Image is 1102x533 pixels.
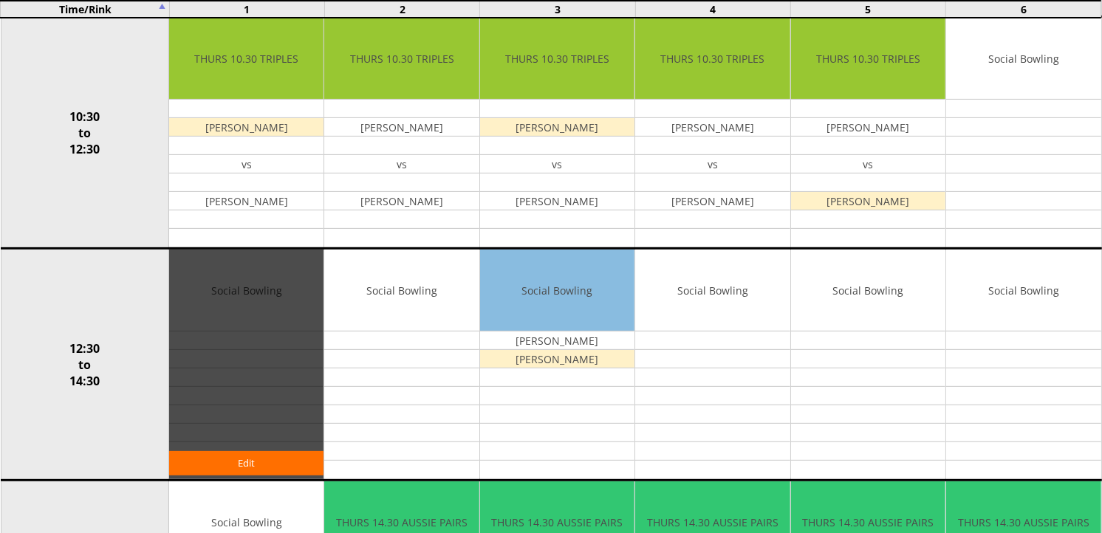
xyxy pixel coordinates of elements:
td: 4 [635,1,790,18]
td: THURS 10.30 TRIPLES [635,18,790,100]
td: Social Bowling [791,250,945,331]
td: [PERSON_NAME] [791,192,945,210]
td: [PERSON_NAME] [169,118,324,137]
td: 10:30 to 12:30 [1,17,169,249]
td: 1 [169,1,324,18]
td: 6 [946,1,1101,18]
td: [PERSON_NAME] [635,192,790,210]
td: THURS 10.30 TRIPLES [324,18,479,100]
td: vs [169,155,324,173]
td: [PERSON_NAME] [791,118,945,137]
td: [PERSON_NAME] [324,192,479,210]
td: 12:30 to 14:30 [1,249,169,481]
td: Social Bowling [635,250,790,331]
td: 5 [790,1,945,18]
td: THURS 10.30 TRIPLES [791,18,945,100]
td: vs [791,155,945,173]
td: Social Bowling [946,18,1101,100]
td: [PERSON_NAME] [480,192,634,210]
td: 2 [325,1,480,18]
td: 3 [480,1,635,18]
a: Edit [169,451,324,475]
td: THURS 10.30 TRIPLES [480,18,634,100]
td: Social Bowling [480,250,634,331]
td: vs [635,155,790,173]
td: THURS 10.30 TRIPLES [169,18,324,100]
td: Social Bowling [946,250,1101,331]
td: [PERSON_NAME] [480,331,634,350]
td: vs [324,155,479,173]
td: Time/Rink [1,1,169,18]
td: [PERSON_NAME] [324,118,479,137]
td: [PERSON_NAME] [480,350,634,368]
td: [PERSON_NAME] [169,192,324,210]
td: [PERSON_NAME] [635,118,790,137]
td: Social Bowling [324,250,479,331]
td: [PERSON_NAME] [480,118,634,137]
td: vs [480,155,634,173]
